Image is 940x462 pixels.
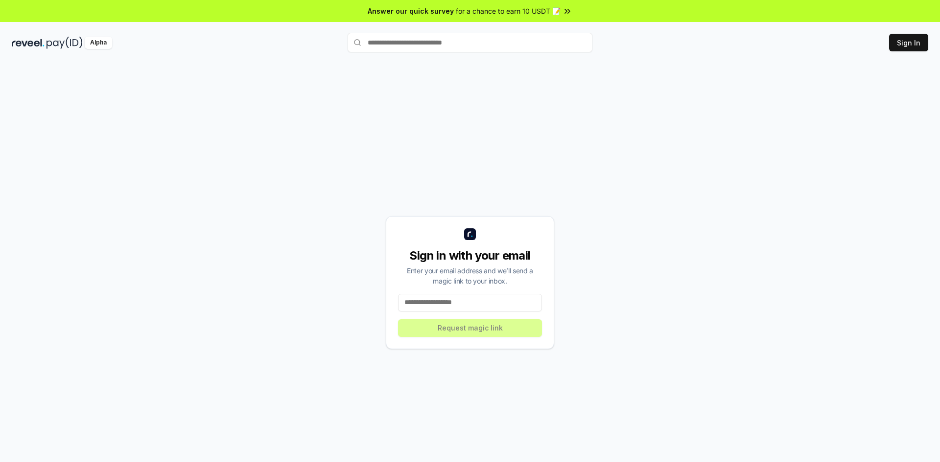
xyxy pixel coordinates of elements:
[398,265,542,286] div: Enter your email address and we’ll send a magic link to your inbox.
[456,6,561,16] span: for a chance to earn 10 USDT 📝
[47,37,83,49] img: pay_id
[464,228,476,240] img: logo_small
[398,248,542,264] div: Sign in with your email
[889,34,928,51] button: Sign In
[368,6,454,16] span: Answer our quick survey
[85,37,112,49] div: Alpha
[12,37,45,49] img: reveel_dark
